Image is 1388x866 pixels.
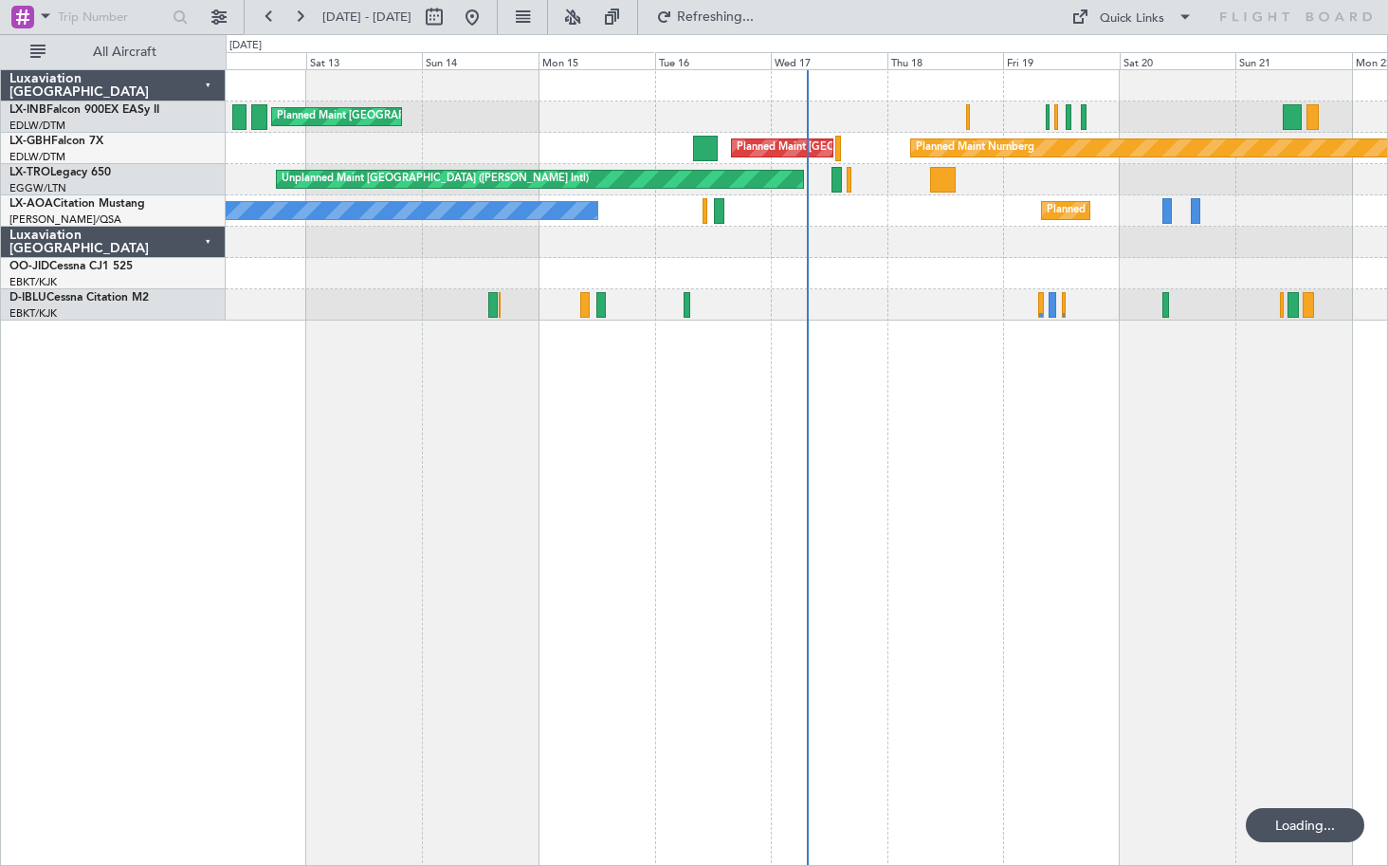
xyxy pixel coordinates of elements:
span: D-IBLU [9,292,46,304]
a: OO-JIDCessna CJ1 525 [9,261,133,272]
span: LX-TRO [9,167,50,178]
div: Sun 14 [422,52,539,69]
div: Fri 12 [190,52,306,69]
a: LX-GBHFalcon 7X [9,136,103,147]
div: Planned Maint [GEOGRAPHIC_DATA] ([GEOGRAPHIC_DATA]) [737,134,1035,162]
div: Sun 21 [1235,52,1352,69]
a: EBKT/KJK [9,306,57,321]
a: [PERSON_NAME]/QSA [9,212,121,227]
a: EDLW/DTM [9,150,65,164]
a: LX-AOACitation Mustang [9,198,145,210]
div: Mon 15 [539,52,655,69]
div: Planned Maint Nice ([GEOGRAPHIC_DATA]) [1047,196,1258,225]
div: Planned Maint [GEOGRAPHIC_DATA] ([GEOGRAPHIC_DATA]) [277,102,575,131]
span: [DATE] - [DATE] [322,9,411,26]
span: Refreshing... [676,10,756,24]
div: Thu 18 [887,52,1004,69]
div: Loading... [1246,808,1364,842]
span: All Aircraft [49,46,200,59]
span: OO-JID [9,261,49,272]
a: LX-INBFalcon 900EX EASy II [9,104,159,116]
div: Wed 17 [771,52,887,69]
div: Quick Links [1100,9,1164,28]
button: Refreshing... [648,2,761,32]
button: All Aircraft [21,37,206,67]
a: EGGW/LTN [9,181,66,195]
div: Fri 19 [1003,52,1120,69]
span: LX-GBH [9,136,51,147]
div: Sat 20 [1120,52,1236,69]
a: EDLW/DTM [9,119,65,133]
span: LX-INB [9,104,46,116]
div: [DATE] [229,38,262,54]
span: LX-AOA [9,198,53,210]
div: Planned Maint Nurnberg [916,134,1034,162]
button: Quick Links [1062,2,1202,32]
a: D-IBLUCessna Citation M2 [9,292,149,304]
div: Tue 16 [655,52,772,69]
input: Trip Number [58,3,167,31]
a: LX-TROLegacy 650 [9,167,111,178]
div: Sat 13 [306,52,423,69]
div: Unplanned Maint [GEOGRAPHIC_DATA] ([PERSON_NAME] Intl) [282,165,589,193]
a: EBKT/KJK [9,275,57,289]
